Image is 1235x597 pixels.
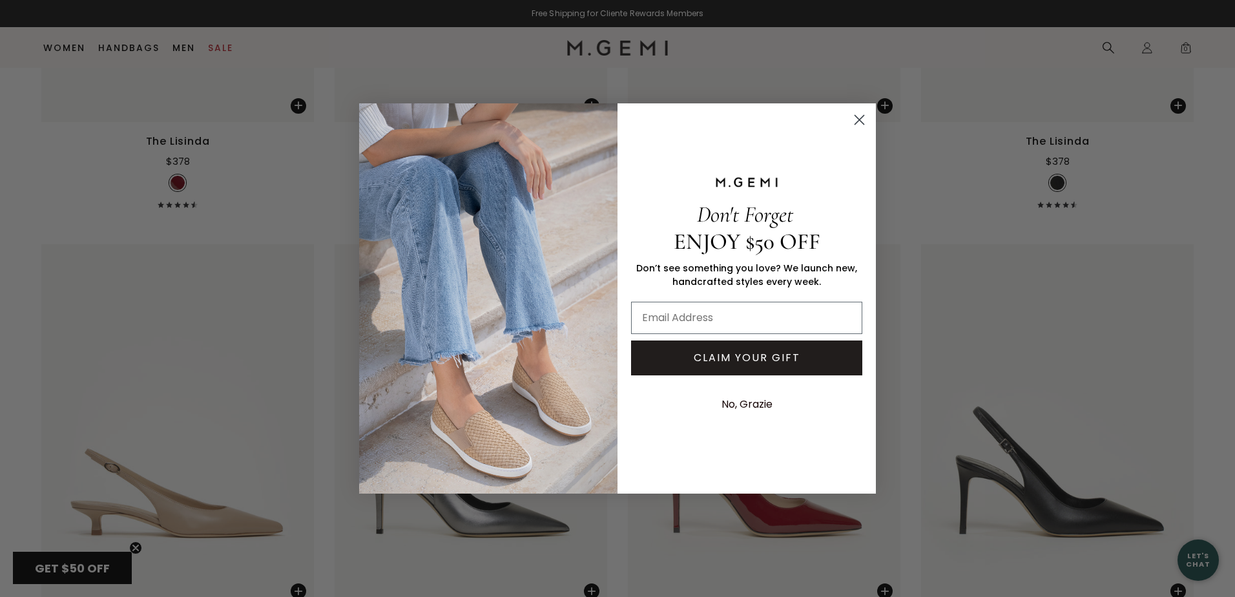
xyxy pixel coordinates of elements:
span: ENJOY $50 OFF [674,228,820,255]
button: Close dialog [848,109,871,131]
button: No, Grazie [715,388,779,421]
span: Don’t see something you love? We launch new, handcrafted styles every week. [636,262,857,288]
span: Don't Forget [697,201,793,228]
button: CLAIM YOUR GIFT [631,340,862,375]
img: M.GEMI [714,176,779,188]
input: Email Address [631,302,862,334]
img: M.Gemi [359,103,617,494]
